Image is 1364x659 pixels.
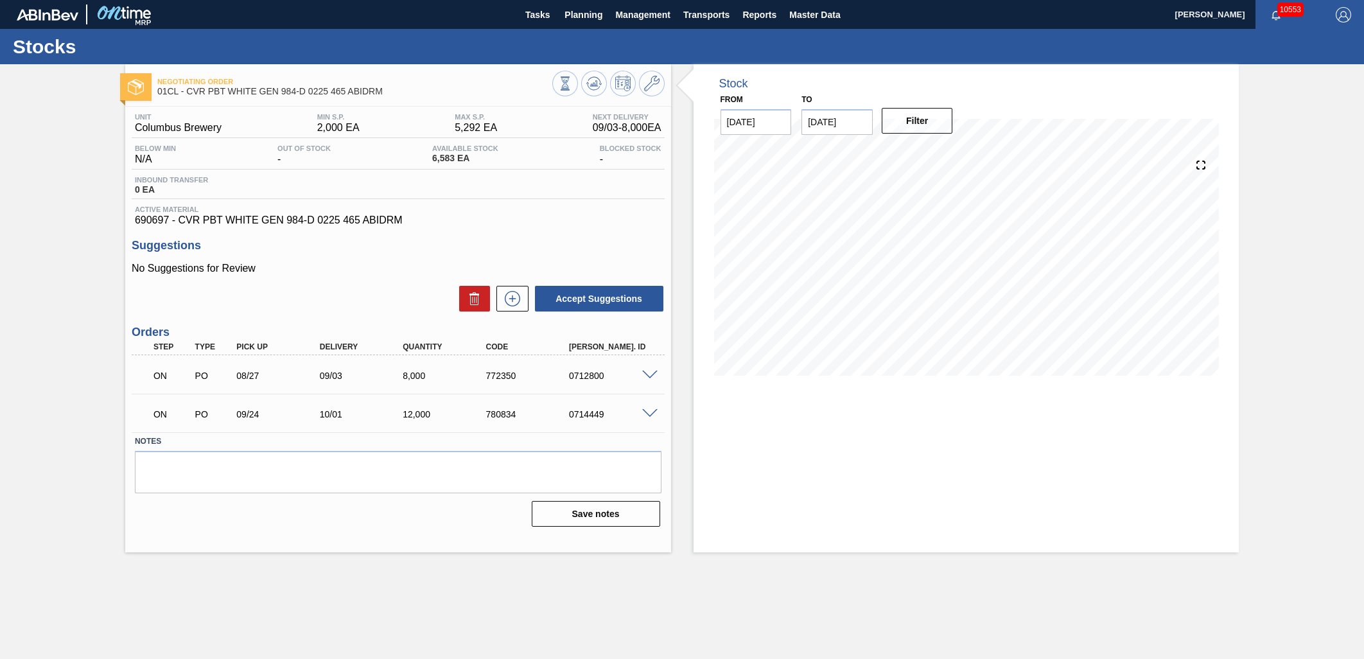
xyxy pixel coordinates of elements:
[529,285,665,313] div: Accept Suggestions
[153,371,191,381] p: ON
[564,7,602,22] span: Planning
[274,145,334,165] div: -
[317,371,410,381] div: 09/03/2025
[233,371,327,381] div: 08/27/2025
[135,176,208,184] span: Inbound Transfer
[399,409,493,419] div: 12,000
[150,400,194,428] div: Negotiating Order
[277,145,331,152] span: Out Of Stock
[455,122,497,134] span: 5,292 EA
[233,409,327,419] div: 09/24/2025
[882,108,953,134] button: Filter
[150,362,194,390] div: Negotiating Order
[490,286,529,312] div: New suggestion
[317,122,360,134] span: 2,000 EA
[615,7,670,22] span: Management
[532,501,660,527] button: Save notes
[153,409,191,419] p: ON
[535,286,663,312] button: Accept Suggestions
[317,409,410,419] div: 10/01/2025
[566,409,660,419] div: 0714449
[135,113,222,121] span: Unit
[399,371,493,381] div: 8,000
[135,215,661,226] span: 690697 - CVR PBT WHITE GEN 984-D 0225 465 ABIDRM
[566,342,660,351] div: [PERSON_NAME]. ID
[233,342,327,351] div: Pick up
[432,145,498,152] span: Available Stock
[17,9,78,21] img: TNhmsLtSVTkK8tSr43FrP2fwEKptu5GPRR3wAAAABJRU5ErkJggg==
[135,185,208,195] span: 0 EA
[610,71,636,96] button: Schedule Inventory
[683,7,730,22] span: Transports
[593,122,661,134] span: 09/03 - 8,000 EA
[317,113,360,121] span: MIN S.P.
[801,95,812,104] label: to
[432,154,498,163] span: 6,583 EA
[135,432,661,451] label: Notes
[483,342,577,351] div: Code
[192,409,236,419] div: Purchase order
[135,206,661,213] span: Active Material
[132,326,665,339] h3: Orders
[742,7,776,22] span: Reports
[157,78,552,85] span: Negotiating Order
[453,286,490,312] div: Delete Suggestions
[135,122,222,134] span: Columbus Brewery
[128,79,144,95] img: Ícone
[13,39,241,54] h1: Stocks
[132,263,665,274] p: No Suggestions for Review
[150,342,194,351] div: Step
[317,342,410,351] div: Delivery
[1336,7,1351,22] img: Logout
[483,371,577,381] div: 772350
[566,371,660,381] div: 0712800
[1277,3,1304,17] span: 10553
[157,87,552,96] span: 01CL - CVR PBT WHITE GEN 984-D 0225 465 ABIDRM
[721,109,792,135] input: mm/dd/yyyy
[789,7,840,22] span: Master Data
[399,342,493,351] div: Quantity
[132,239,665,252] h3: Suggestions
[552,71,578,96] button: Stocks Overview
[192,342,236,351] div: Type
[721,95,743,104] label: From
[600,145,661,152] span: Blocked Stock
[1255,6,1297,24] button: Notifications
[801,109,873,135] input: mm/dd/yyyy
[132,145,179,165] div: N/A
[523,7,552,22] span: Tasks
[639,71,665,96] button: Go to Master Data / General
[581,71,607,96] button: Update Chart
[192,371,236,381] div: Purchase order
[719,77,748,91] div: Stock
[483,409,577,419] div: 780834
[455,113,497,121] span: MAX S.P.
[597,145,665,165] div: -
[593,113,661,121] span: Next Delivery
[135,145,176,152] span: Below Min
